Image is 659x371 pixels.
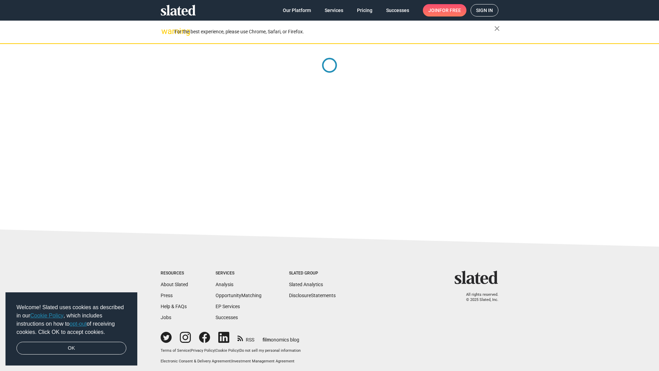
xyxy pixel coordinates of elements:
[238,333,254,343] a: RSS
[283,4,311,16] span: Our Platform
[216,315,238,320] a: Successes
[216,293,262,298] a: OpportunityMatching
[325,4,343,16] span: Services
[161,348,190,353] a: Terms of Service
[161,282,188,287] a: About Slated
[30,313,63,318] a: Cookie Policy
[190,348,191,353] span: |
[459,292,498,302] p: All rights reserved. © 2025 Slated, Inc.
[5,292,137,366] div: cookieconsent
[386,4,409,16] span: Successes
[70,321,87,327] a: opt-out
[289,271,336,276] div: Slated Group
[216,271,262,276] div: Services
[16,342,126,355] a: dismiss cookie message
[240,348,301,353] button: Do not sell my personal information
[216,304,240,309] a: EP Services
[439,4,461,16] span: for free
[471,4,498,16] a: Sign in
[351,4,378,16] a: Pricing
[428,4,461,16] span: Join
[161,304,187,309] a: Help & FAQs
[191,348,215,353] a: Privacy Policy
[215,348,216,353] span: |
[216,348,239,353] a: Cookie Policy
[161,315,171,320] a: Jobs
[231,359,232,363] span: |
[277,4,316,16] a: Our Platform
[161,27,170,35] mat-icon: warning
[16,303,126,336] span: Welcome! Slated uses cookies as described in our , which includes instructions on how to of recei...
[232,359,294,363] a: Investment Management Agreement
[476,4,493,16] span: Sign in
[161,271,188,276] div: Resources
[319,4,349,16] a: Services
[216,282,233,287] a: Analysis
[423,4,466,16] a: Joinfor free
[357,4,372,16] span: Pricing
[289,282,323,287] a: Slated Analytics
[493,24,501,33] mat-icon: close
[263,337,271,342] span: film
[161,293,173,298] a: Press
[289,293,336,298] a: DisclosureStatements
[239,348,240,353] span: |
[263,331,299,343] a: filmonomics blog
[381,4,415,16] a: Successes
[174,27,494,36] div: For the best experience, please use Chrome, Safari, or Firefox.
[161,359,231,363] a: Electronic Consent & Delivery Agreement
